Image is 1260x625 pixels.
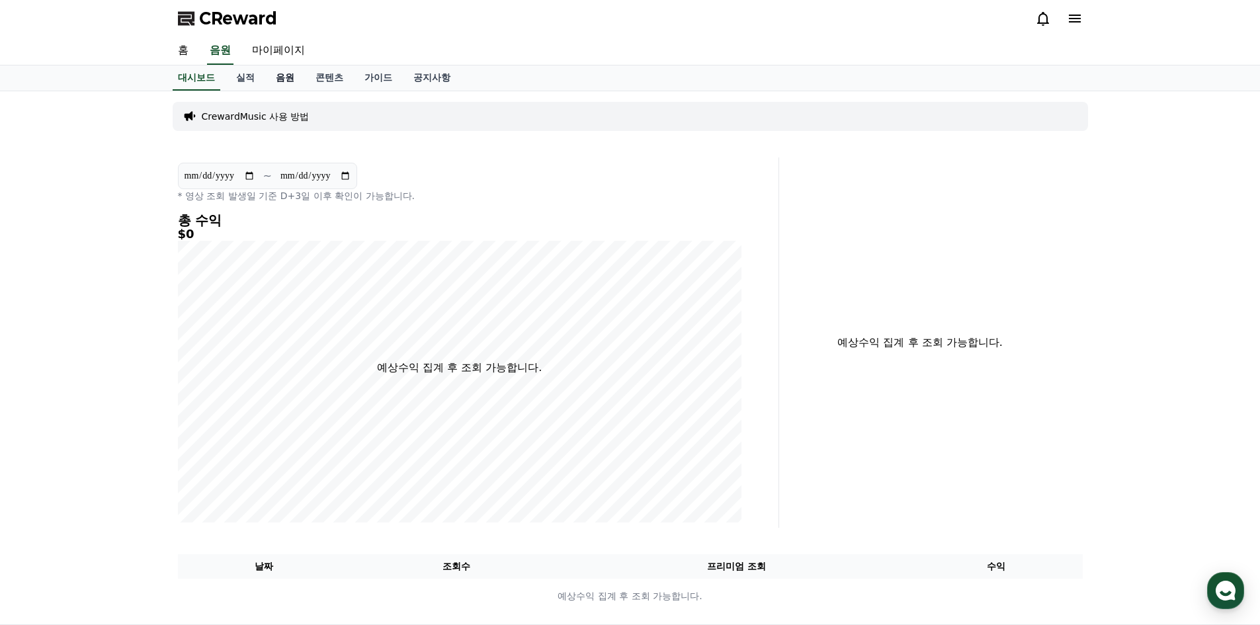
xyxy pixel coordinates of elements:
[377,360,542,376] p: 예상수익 집계 후 조회 가능합니다.
[354,65,403,91] a: 가이드
[4,419,87,452] a: 홈
[178,8,277,29] a: CReward
[910,554,1083,579] th: 수익
[87,419,171,452] a: 대화
[121,440,137,450] span: 대화
[305,65,354,91] a: 콘텐츠
[350,554,562,579] th: 조회수
[265,65,305,91] a: 음원
[178,189,741,202] p: * 영상 조회 발생일 기준 D+3일 이후 확인이 가능합니다.
[42,439,50,450] span: 홈
[171,419,254,452] a: 설정
[167,37,199,65] a: 홈
[403,65,461,91] a: 공지사항
[178,228,741,241] h5: $0
[204,439,220,450] span: 설정
[179,589,1082,603] p: 예상수익 집계 후 조회 가능합니다.
[207,37,233,65] a: 음원
[263,168,272,184] p: ~
[178,213,741,228] h4: 총 수익
[563,554,910,579] th: 프리미엄 조회
[178,554,351,579] th: 날짜
[173,65,220,91] a: 대시보드
[199,8,277,29] span: CReward
[241,37,315,65] a: 마이페이지
[202,110,310,123] a: CrewardMusic 사용 방법
[226,65,265,91] a: 실적
[790,335,1051,351] p: 예상수익 집계 후 조회 가능합니다.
